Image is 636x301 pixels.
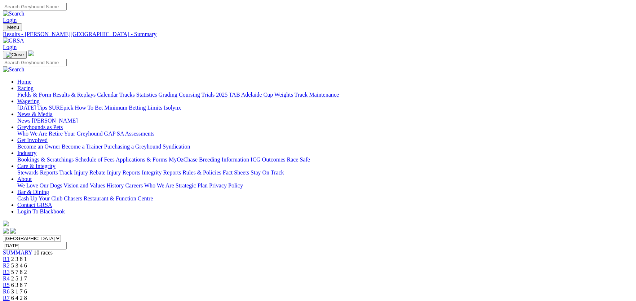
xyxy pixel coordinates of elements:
div: Get Involved [17,143,633,150]
a: [PERSON_NAME] [32,118,78,124]
a: Strategic Plan [176,182,208,189]
div: About [17,182,633,189]
a: Coursing [179,92,200,98]
a: Trials [201,92,215,98]
a: Bar & Dining [17,189,49,195]
span: 6 3 8 7 [11,282,27,288]
a: Stewards Reports [17,169,58,176]
a: Syndication [163,143,190,150]
a: R4 [3,275,10,282]
a: Injury Reports [107,169,140,176]
a: SUMMARY [3,249,32,256]
a: Fact Sheets [223,169,249,176]
a: News & Media [17,111,53,117]
a: News [17,118,30,124]
span: 10 races [34,249,53,256]
span: 6 4 2 8 [11,295,27,301]
img: Close [6,52,24,58]
span: 5 3 4 6 [11,262,27,269]
input: Search [3,3,67,10]
a: R7 [3,295,10,301]
button: Toggle navigation [3,23,22,31]
a: [DATE] Tips [17,105,47,111]
a: Grading [159,92,177,98]
a: ICG Outcomes [251,156,285,163]
img: logo-grsa-white.png [28,50,34,56]
a: History [106,182,124,189]
a: Applications & Forms [116,156,167,163]
a: Track Injury Rebate [59,169,105,176]
a: Wagering [17,98,40,104]
a: Results & Replays [53,92,96,98]
a: Cash Up Your Club [17,195,62,202]
a: Vision and Values [63,182,105,189]
a: Results - [PERSON_NAME][GEOGRAPHIC_DATA] - Summary [3,31,633,37]
span: 2 5 1 7 [11,275,27,282]
a: R3 [3,269,10,275]
a: Become an Owner [17,143,60,150]
a: Login [3,44,17,50]
a: Login To Blackbook [17,208,65,214]
div: Racing [17,92,633,98]
a: R1 [3,256,10,262]
div: Wagering [17,105,633,111]
a: Tracks [119,92,135,98]
div: Care & Integrity [17,169,633,176]
a: Isolynx [164,105,181,111]
a: Chasers Restaurant & Function Centre [64,195,153,202]
a: GAP SA Assessments [104,130,155,137]
span: 5 7 8 2 [11,269,27,275]
a: Care & Integrity [17,163,56,169]
img: GRSA [3,37,24,44]
span: 3 1 7 6 [11,288,27,295]
a: Weights [274,92,293,98]
div: Bar & Dining [17,195,633,202]
a: How To Bet [75,105,103,111]
div: News & Media [17,118,633,124]
a: Become a Trainer [62,143,103,150]
span: Menu [7,25,19,30]
input: Search [3,59,67,66]
a: Stay On Track [251,169,284,176]
a: Fields & Form [17,92,51,98]
a: Calendar [97,92,118,98]
a: Statistics [136,92,157,98]
a: Who We Are [17,130,47,137]
a: Racing [17,85,34,91]
a: Home [17,79,31,85]
a: R6 [3,288,10,295]
a: SUREpick [49,105,73,111]
a: R2 [3,262,10,269]
a: Industry [17,150,36,156]
img: logo-grsa-white.png [3,221,9,226]
button: Toggle navigation [3,51,27,59]
a: R5 [3,282,10,288]
a: 2025 TAB Adelaide Cup [216,92,273,98]
a: Purchasing a Greyhound [104,143,161,150]
a: Track Maintenance [295,92,339,98]
a: Greyhounds as Pets [17,124,63,130]
input: Select date [3,242,67,249]
img: Search [3,10,25,17]
div: Industry [17,156,633,163]
img: facebook.svg [3,228,9,234]
a: Who We Are [144,182,174,189]
a: Careers [125,182,143,189]
a: Breeding Information [199,156,249,163]
a: Schedule of Fees [75,156,114,163]
a: About [17,176,32,182]
a: Bookings & Scratchings [17,156,74,163]
a: Race Safe [287,156,310,163]
a: Privacy Policy [209,182,243,189]
img: twitter.svg [10,228,16,234]
a: MyOzChase [169,156,198,163]
img: Search [3,66,25,73]
a: Integrity Reports [142,169,181,176]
